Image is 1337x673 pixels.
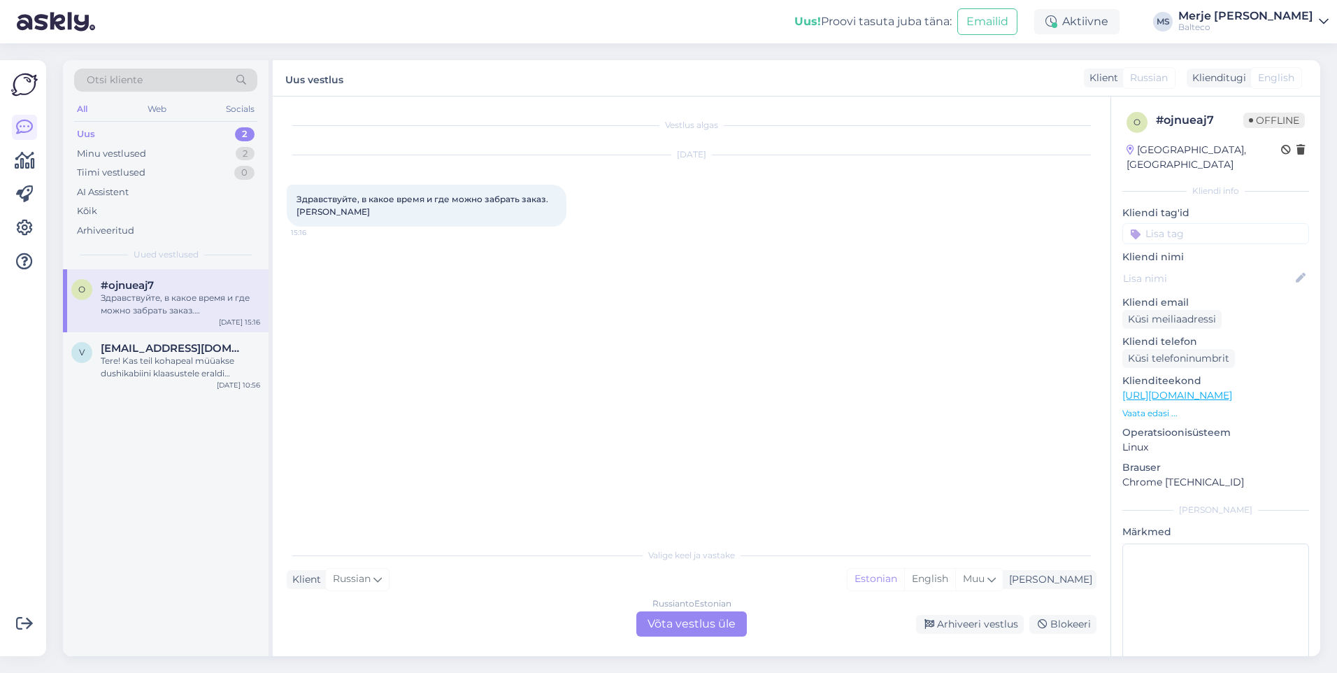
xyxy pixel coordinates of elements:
[1178,22,1313,33] div: Balteco
[1122,389,1232,402] a: [URL][DOMAIN_NAME]
[1122,310,1222,329] div: Küsi meiliaadressi
[794,15,821,28] b: Uus!
[74,100,90,118] div: All
[1122,295,1309,310] p: Kliendi email
[1178,10,1329,33] a: Merje [PERSON_NAME]Balteco
[1123,271,1293,286] input: Lisa nimi
[134,248,199,261] span: Uued vestlused
[1153,12,1173,31] div: MS
[77,147,146,161] div: Minu vestlused
[1034,9,1120,34] div: Aktiivne
[1122,334,1309,349] p: Kliendi telefon
[235,127,255,141] div: 2
[77,166,145,180] div: Tiimi vestlused
[636,611,747,637] div: Võta vestlus üle
[1122,206,1309,220] p: Kliendi tag'id
[1122,504,1309,516] div: [PERSON_NAME]
[234,166,255,180] div: 0
[1258,71,1294,85] span: English
[1084,71,1118,85] div: Klient
[285,69,343,87] label: Uus vestlus
[287,119,1096,132] div: Vestlus algas
[1187,71,1246,85] div: Klienditugi
[101,342,246,355] span: vlad13678@gmail.com
[1122,425,1309,440] p: Operatsioonisüsteem
[1122,460,1309,475] p: Brauser
[963,572,985,585] span: Muu
[1134,117,1141,127] span: o
[77,204,97,218] div: Kõik
[217,380,260,390] div: [DATE] 10:56
[1122,475,1309,490] p: Chrome [TECHNICAL_ID]
[78,284,85,295] span: o
[77,185,129,199] div: AI Assistent
[223,100,257,118] div: Socials
[1122,349,1235,368] div: Küsi telefoninumbrit
[287,572,321,587] div: Klient
[1122,440,1309,455] p: Linux
[1122,185,1309,197] div: Kliendi info
[287,148,1096,161] div: [DATE]
[1122,407,1309,420] p: Vaata edasi ...
[957,8,1017,35] button: Emailid
[145,100,169,118] div: Web
[1122,250,1309,264] p: Kliendi nimi
[916,615,1024,634] div: Arhiveeri vestlus
[1122,374,1309,388] p: Klienditeekond
[1122,525,1309,539] p: Märkmed
[794,13,952,30] div: Proovi tasuta juba täna:
[101,292,260,317] div: Здравствуйте, в какое время и где можно забрать заказ. [PERSON_NAME]
[1127,143,1281,172] div: [GEOGRAPHIC_DATA], [GEOGRAPHIC_DATA]
[333,572,371,587] span: Russian
[291,227,343,238] span: 15:16
[1130,71,1168,85] span: Russian
[101,355,260,380] div: Tere! Kas teil kohapeal müüakse dushikabiini klaasustele eraldi uksenupe või käepidemeid?
[287,549,1096,562] div: Valige keel ja vastake
[296,194,550,217] span: Здравствуйте, в какое время и где можно забрать заказ. [PERSON_NAME]
[904,569,955,590] div: English
[848,569,904,590] div: Estonian
[1178,10,1313,22] div: Merje [PERSON_NAME]
[87,73,143,87] span: Otsi kliente
[1156,112,1243,129] div: # ojnueaj7
[1243,113,1305,128] span: Offline
[652,597,731,610] div: Russian to Estonian
[1122,223,1309,244] input: Lisa tag
[79,347,85,357] span: v
[77,224,134,238] div: Arhiveeritud
[1003,572,1092,587] div: [PERSON_NAME]
[219,317,260,327] div: [DATE] 15:16
[236,147,255,161] div: 2
[77,127,95,141] div: Uus
[11,71,38,98] img: Askly Logo
[101,279,154,292] span: #ojnueaj7
[1029,615,1096,634] div: Blokeeri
